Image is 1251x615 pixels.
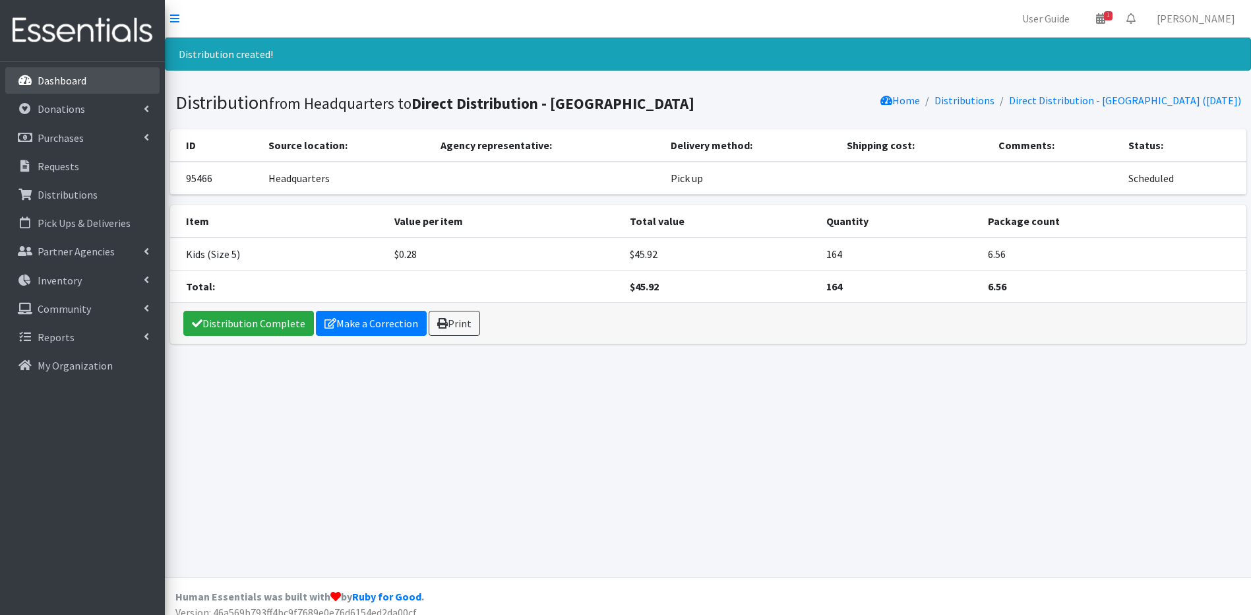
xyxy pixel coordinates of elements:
th: Shipping cost: [839,129,991,162]
strong: $45.92 [630,280,659,293]
td: Scheduled [1120,162,1246,195]
a: Make a Correction [316,311,427,336]
a: Dashboard [5,67,160,94]
th: Agency representative: [433,129,663,162]
th: Item [170,205,387,238]
th: Value per item [386,205,621,238]
h1: Distribution [175,91,704,114]
p: Partner Agencies [38,245,115,258]
a: Purchases [5,125,160,151]
td: Pick up [663,162,839,195]
a: Print [429,311,480,336]
td: $0.28 [386,238,621,271]
strong: 6.56 [988,280,1006,293]
th: Package count [980,205,1246,238]
a: Donations [5,96,160,122]
th: Total value [622,205,818,238]
p: My Organization [38,359,113,372]
img: HumanEssentials [5,9,160,53]
td: Headquarters [260,162,433,195]
a: Distribution Complete [183,311,314,336]
strong: Total: [186,280,215,293]
strong: 164 [826,280,842,293]
a: Ruby for Good [352,590,421,603]
th: Comments: [991,129,1120,162]
b: Direct Distribution - [GEOGRAPHIC_DATA] [412,94,694,113]
a: Distributions [5,181,160,208]
p: Distributions [38,188,98,201]
td: Kids (Size 5) [170,238,387,271]
p: Reports [38,331,75,344]
a: User Guide [1012,5,1080,32]
a: Reports [5,324,160,350]
th: Source location: [260,129,433,162]
p: Community [38,302,91,315]
td: 164 [818,238,980,271]
th: Delivery method: [663,129,839,162]
p: Pick Ups & Deliveries [38,216,131,230]
p: Requests [38,160,79,173]
a: [PERSON_NAME] [1146,5,1246,32]
th: Quantity [818,205,980,238]
a: Inventory [5,267,160,294]
a: Pick Ups & Deliveries [5,210,160,236]
p: Purchases [38,131,84,145]
p: Inventory [38,274,82,287]
p: Donations [38,102,85,115]
strong: Human Essentials was built with by . [175,590,424,603]
td: $45.92 [622,238,818,271]
div: Distribution created! [165,38,1251,71]
span: 1 [1104,11,1113,20]
a: My Organization [5,352,160,379]
a: Distributions [934,94,994,107]
a: Community [5,296,160,322]
a: Requests [5,153,160,179]
a: 1 [1085,5,1116,32]
p: Dashboard [38,74,86,87]
th: Status: [1120,129,1246,162]
a: Partner Agencies [5,238,160,265]
td: 95466 [170,162,261,195]
td: 6.56 [980,238,1246,271]
small: from Headquarters to [269,94,694,113]
th: ID [170,129,261,162]
a: Direct Distribution - [GEOGRAPHIC_DATA] ([DATE]) [1009,94,1241,107]
a: Home [880,94,920,107]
